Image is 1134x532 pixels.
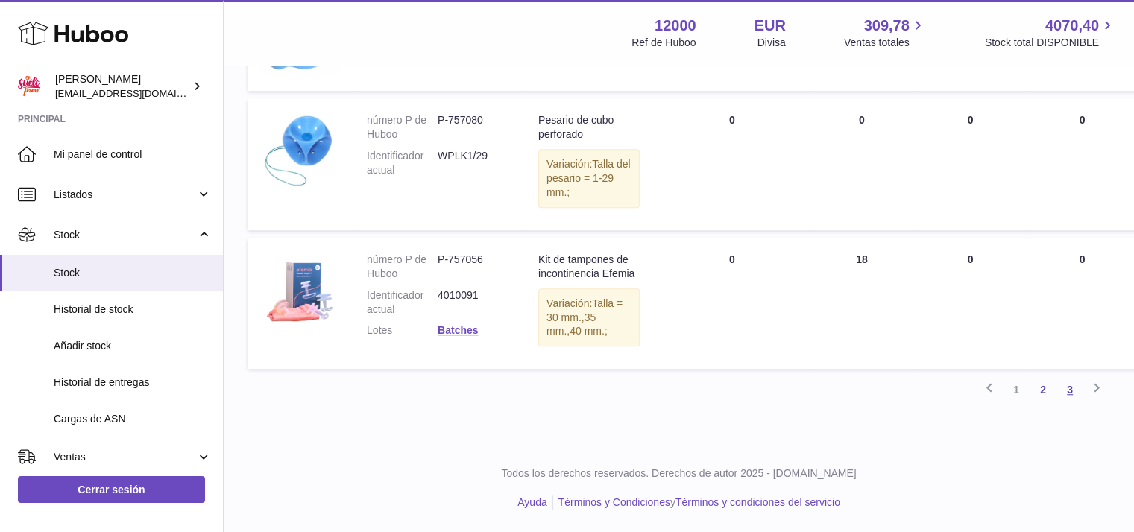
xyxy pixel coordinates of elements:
a: Batches [438,324,478,336]
dt: Identificador actual [367,149,438,177]
span: Talla = 30 mm.,35 mm.,40 mm.; [546,297,623,338]
a: 309,78 Ventas totales [844,16,927,50]
td: 0 [809,98,914,229]
span: Historial de stock [54,303,212,317]
span: Talla del pesario = 1-29 mm.; [546,158,631,198]
img: mar@ensuelofirme.com [18,75,40,98]
strong: 12000 [655,16,696,36]
span: Ventas [54,450,196,464]
dt: número P de Huboo [367,113,438,142]
td: 0 [655,98,809,229]
a: Ayuda [517,496,546,508]
a: Términos y condiciones del servicio [675,496,840,508]
span: Mi panel de control [54,148,212,162]
img: product image [262,253,337,327]
span: Listados [54,188,196,202]
img: product image [262,113,337,188]
span: Stock [54,266,212,280]
div: Kit de tampones de incontinencia Efemia [538,253,640,281]
dt: Lotes [367,323,438,338]
strong: EUR [755,16,786,36]
span: [EMAIL_ADDRESS][DOMAIN_NAME] [55,87,219,99]
span: 309,78 [864,16,910,36]
span: Cargas de ASN [54,412,212,426]
div: Pesario de cubo perforado [538,113,640,142]
td: 0 [914,238,1026,369]
td: 0 [914,98,1026,229]
li: y [553,495,840,510]
dd: 4010091 [438,288,508,317]
dt: número P de Huboo [367,253,438,281]
div: Variación: [538,288,640,347]
div: Divisa [757,36,786,50]
dt: Identificador actual [367,288,438,317]
a: 1 [1003,376,1030,403]
td: 0 [655,238,809,369]
a: Términos y Condiciones [558,496,670,508]
a: Cerrar sesión [18,476,205,503]
div: Variación: [538,149,640,208]
span: 4070,40 [1045,16,1099,36]
span: Añadir stock [54,339,212,353]
span: Historial de entregas [54,376,212,390]
span: Stock [54,228,196,242]
span: Ventas totales [844,36,927,50]
div: Ref de Huboo [631,36,696,50]
a: 4070,40 Stock total DISPONIBLE [985,16,1116,50]
a: 2 [1030,376,1056,403]
dd: P-757080 [438,113,508,142]
span: Stock total DISPONIBLE [985,36,1116,50]
dd: WPLK1/29 [438,149,508,177]
a: 3 [1056,376,1083,403]
p: Todos los derechos reservados. Derechos de autor 2025 - [DOMAIN_NAME] [236,466,1122,481]
div: [PERSON_NAME] [55,72,189,101]
dd: P-757056 [438,253,508,281]
td: 18 [809,238,914,369]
